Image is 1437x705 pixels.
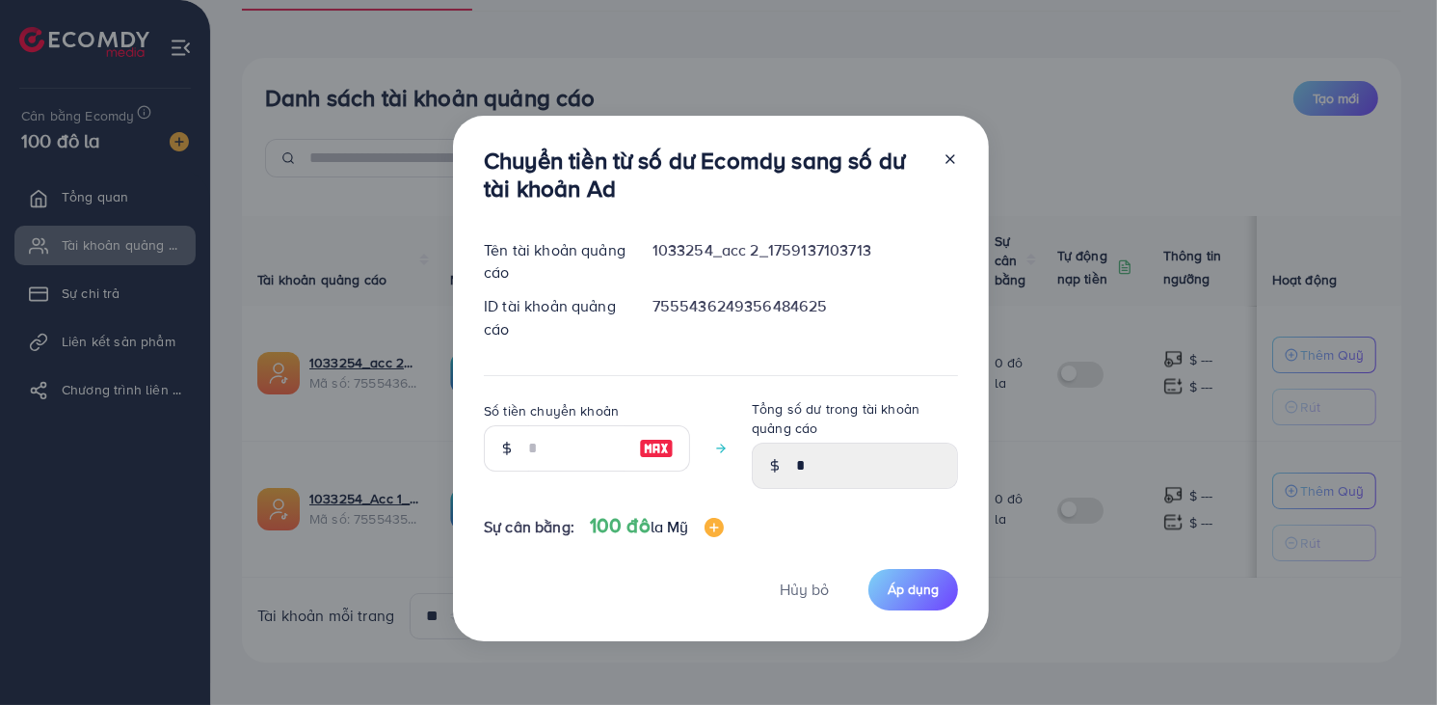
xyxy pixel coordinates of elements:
font: Hủy bỏ [780,579,829,600]
font: 100 đô [590,511,651,539]
font: Chuyển tiền từ số dư Ecomdy sang số dư tài khoản Ad [484,144,905,204]
font: Số tiền chuyển khoản [484,401,619,420]
font: Sự cân bằng: [484,516,574,537]
font: ID tài khoản quảng cáo [484,295,616,339]
button: Hủy bỏ [756,569,853,610]
font: Tổng số dư trong tài khoản quảng cáo [752,399,919,438]
img: hình ảnh [705,518,724,537]
font: 1033254_acc 2_1759137103713 [652,239,871,260]
font: Tên tài khoản quảng cáo [484,239,625,283]
button: Áp dụng [868,569,958,610]
font: la Mỹ [651,516,689,537]
font: Áp dụng [888,580,939,599]
iframe: Trò chuyện [1355,618,1423,691]
img: hình ảnh [639,437,674,460]
font: 7555436249356484625 [652,295,828,316]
